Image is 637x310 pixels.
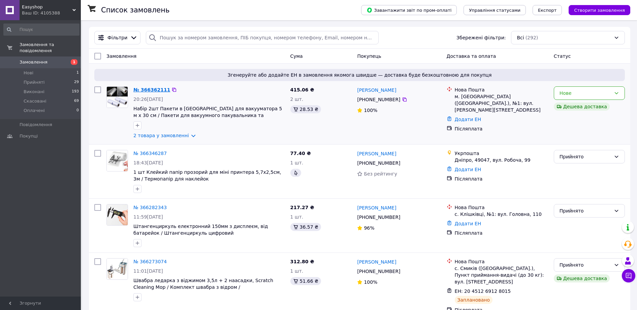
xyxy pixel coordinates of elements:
[107,87,128,108] img: Фото товару
[22,4,72,10] span: Easyshop
[24,98,46,104] span: Скасовані
[290,160,304,165] span: 1 шт.
[24,108,45,114] span: Оплачені
[107,204,128,225] img: Фото товару
[356,267,402,276] div: [PHONE_NUMBER]
[364,171,397,177] span: Без рейтингу
[106,53,136,59] span: Замовлення
[455,221,481,226] a: Додати ЕН
[106,150,128,171] a: Фото товару
[76,108,79,114] span: 0
[455,288,511,294] span: ЕН: 20 4512 6912 8015
[361,5,457,15] button: Завантажити звіт по пром-оплаті
[455,125,548,132] div: Післяплата
[290,259,314,264] span: 312.80 ₴
[455,265,548,285] div: с. Смиків ([GEOGRAPHIC_DATA].), Пункт приймання-видачі (до 30 кг): вул. [STREET_ADDRESS]
[3,24,79,36] input: Пошук
[133,133,189,138] a: 2 товара у замовленні
[364,279,377,285] span: 100%
[447,53,496,59] span: Доставка та оплата
[106,204,128,226] a: Фото товару
[560,153,611,160] div: Прийнято
[24,70,33,76] span: Нові
[24,89,44,95] span: Виконані
[455,157,548,163] div: Дніпро, 49047, вул. Робоча, 99
[455,86,548,93] div: Нова Пошта
[574,8,625,13] span: Створити замовлення
[356,158,402,168] div: [PHONE_NUMBER]
[20,42,81,54] span: Замовлення та повідомлення
[538,8,557,13] span: Експорт
[469,8,520,13] span: Управління статусами
[133,169,281,182] a: 1 шт Клейкий папір прозорий для міні принтера 5,7x2,5см, 3м / Термопапір для наклейок
[290,214,304,220] span: 1 шт.
[455,296,493,304] div: Заплановано
[517,34,524,41] span: Всі
[455,204,548,211] div: Нова Пошта
[97,72,622,78] span: Згенеруйте або додайте ЕН в замовлення якомога швидше — доставка буде безкоштовною для покупця
[133,96,163,102] span: 20:26[DATE]
[71,59,77,65] span: 1
[290,87,314,92] span: 415.06 ₴
[357,53,381,59] span: Покупець
[20,59,47,65] span: Замовлення
[133,268,163,274] span: 11:01[DATE]
[22,10,81,16] div: Ваш ID: 4105388
[101,6,169,14] h1: Список замовлень
[133,205,167,210] a: № 366282343
[569,5,630,15] button: Створити замовлення
[622,269,635,282] button: Чат з покупцем
[455,230,548,236] div: Післяплата
[133,214,163,220] span: 11:59[DATE]
[464,5,526,15] button: Управління статусами
[356,212,402,222] div: [PHONE_NUMBER]
[560,261,611,269] div: Прийнято
[146,31,379,44] input: Пошук за номером замовлення, ПІБ покупця, номером телефону, Email, номером накладної
[455,93,548,113] div: м. [GEOGRAPHIC_DATA] ([GEOGRAPHIC_DATA].), №1: вул. [PERSON_NAME][STREET_ADDRESS]
[72,89,79,95] span: 193
[455,150,548,157] div: Укрпошта
[133,278,273,297] a: Швабра ледарка з віджимом 3,5л + 2 наасадки, Scratch Cleaning Mop / Комплект швабра з відром / Са...
[290,223,321,231] div: 36.57 ₴
[107,259,128,279] img: Фото товару
[554,103,610,111] div: Дешева доставка
[357,259,396,265] a: [PERSON_NAME]
[357,150,396,157] a: [PERSON_NAME]
[456,34,506,41] span: Збережені фільтри:
[455,117,481,122] a: Додати ЕН
[133,259,167,264] a: № 366273074
[133,106,282,125] a: Набір 2шт Пакети в [GEOGRAPHIC_DATA] для вакууматора 5 м х 30 см / Пакети для вакуумного пакуваль...
[290,53,303,59] span: Cума
[133,160,163,165] span: 18:43[DATE]
[525,35,538,40] span: (292)
[364,108,377,113] span: 100%
[560,89,611,97] div: Нове
[290,105,321,113] div: 28.53 ₴
[290,205,314,210] span: 217.27 ₴
[290,96,304,102] span: 2 шт.
[554,274,610,282] div: Дешева доставка
[455,258,548,265] div: Нова Пошта
[107,34,127,41] span: Фільтри
[554,53,571,59] span: Статус
[20,133,38,139] span: Покупці
[107,150,128,171] img: Фото товару
[455,176,548,182] div: Післяплата
[356,95,402,104] div: [PHONE_NUMBER]
[74,98,79,104] span: 69
[560,207,611,215] div: Прийнято
[133,87,170,92] a: № 366362111
[290,277,321,285] div: 51.66 ₴
[357,87,396,93] a: [PERSON_NAME]
[290,268,304,274] span: 1 шт.
[290,151,311,156] span: 77.40 ₴
[455,167,481,172] a: Додати ЕН
[74,79,79,85] span: 29
[562,7,630,12] a: Створити замовлення
[76,70,79,76] span: 1
[106,258,128,280] a: Фото товару
[20,122,52,128] span: Повідомлення
[24,79,44,85] span: Прийняті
